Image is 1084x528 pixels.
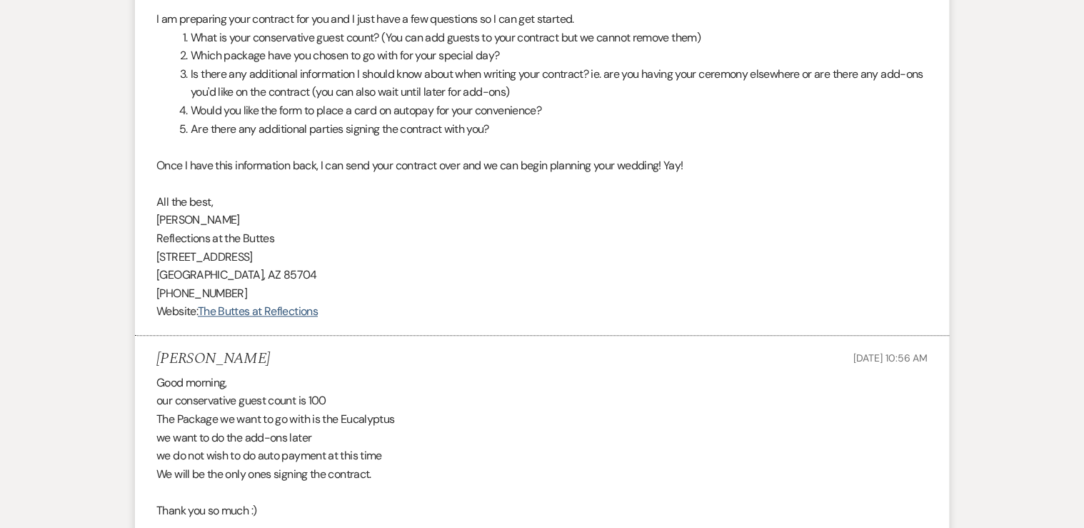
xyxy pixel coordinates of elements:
[156,350,270,368] h5: [PERSON_NAME]
[156,502,928,520] p: Thank you so much :)
[156,447,928,465] p: we do not wish to do auto payment at this time
[198,304,318,319] a: The Buttes at Reflections
[174,46,928,65] li: Which package have you chosen to go with for your special day?
[156,374,928,392] p: Good morning,
[156,211,928,229] p: [PERSON_NAME]
[174,120,928,139] li: Are there any additional parties signing the contract with you?
[174,29,928,47] li: What is your conservative guest count? (You can add guests to your contract but we cannot remove ...
[156,156,928,175] p: Once I have this information back, I can send your contract over and we can begin planning your w...
[156,304,198,319] span: Website:
[156,286,247,301] span: [PHONE_NUMBER]
[156,249,253,264] span: [STREET_ADDRESS]
[156,465,928,484] p: We will be the only ones signing the contract.
[156,267,317,282] span: [GEOGRAPHIC_DATA], AZ 85704
[156,410,928,429] p: The Package we want to go with is the Eucalyptus
[156,429,928,447] p: we want to do the add-ons later
[156,193,928,211] p: All the best,
[853,352,928,364] span: [DATE] 10:56 AM
[174,65,928,101] li: Is there any additional information I should know about when writing your contract? ie. are you h...
[156,231,279,246] span: Reflections at the Buttes
[174,101,928,120] li: Would you like the form to place a card on autopay for your convenience?
[156,392,928,410] p: our conservative guest count is 100
[156,10,928,29] p: I am preparing your contract for you and I just have a few questions so I can get started.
